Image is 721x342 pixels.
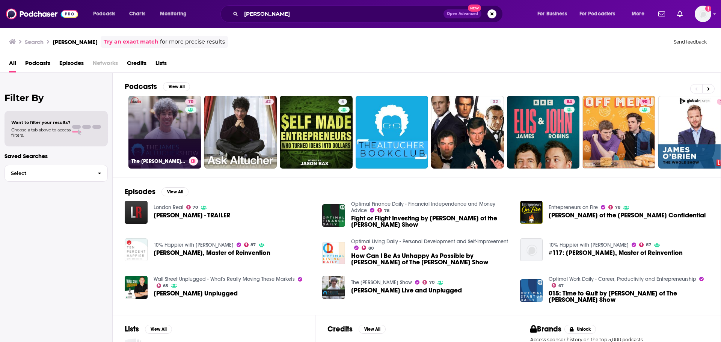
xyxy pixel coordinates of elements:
a: 70 [422,280,434,285]
span: 78 [384,209,389,212]
h2: Podcasts [125,82,157,91]
a: Podcasts [25,57,50,72]
span: 70 [193,206,198,209]
span: More [632,9,644,19]
a: How Can I Be As Unhappy As Possible by James Altucher of The James Altucher Show [322,242,345,265]
a: 10% Happier with Dan Harris [549,242,629,248]
span: 90 [642,98,647,106]
a: EpisodesView All [125,187,189,196]
h2: Lists [125,324,139,334]
a: 32 [431,96,504,169]
a: 5 [280,96,353,169]
img: James Altucher Live and Unplugged [322,276,345,299]
a: 65 [157,283,169,288]
a: London Real [154,204,183,211]
span: 87 [250,243,256,247]
span: New [468,5,481,12]
a: Entrepreneurs on Fire [549,204,598,211]
a: #117: James Altucher, Master of Reinvention [549,250,683,256]
a: James Altucher of the Altucher Confidential [549,212,706,218]
span: For Podcasters [579,9,615,19]
a: Show notifications dropdown [674,8,686,20]
span: Open Advanced [447,12,478,16]
img: Fight or Flight Investing by James Altucher of the James Altucher Show [322,204,345,227]
span: 67 [558,284,564,288]
a: ListsView All [125,324,172,334]
a: #117: James Altucher, Master of Reinvention [520,238,543,261]
p: Saved Searches [5,152,108,160]
span: 65 [163,284,168,288]
a: Episodes [59,57,84,72]
button: View All [163,82,190,91]
a: 87 [639,243,651,247]
a: PodcastsView All [125,82,190,91]
span: [PERSON_NAME] - TRAILER [154,212,230,218]
span: [PERSON_NAME] Unplugged [154,290,238,297]
a: Try an exact match [104,38,158,46]
a: 015: Time to Quit by James Altucher of The James Altucher Show [549,290,709,303]
a: Lists [155,57,167,72]
span: Monitoring [160,9,187,19]
h2: Credits [327,324,353,334]
button: View All [145,325,172,334]
a: Fight or Flight Investing by James Altucher of the James Altucher Show [351,215,511,228]
a: The James Altucher Show [351,279,412,286]
span: 015: Time to Quit by [PERSON_NAME] of The [PERSON_NAME] Show [549,290,709,303]
span: Select [5,171,92,176]
a: James Altucher - TRAILER [125,201,148,224]
a: 70The [PERSON_NAME] Show [128,96,201,169]
a: Optimal Finance Daily - Financial Independence and Money Advice [351,201,495,214]
div: Search podcasts, credits, & more... [228,5,510,23]
span: Charts [129,9,145,19]
a: 70 [185,99,196,105]
a: How Can I Be As Unhappy As Possible by James Altucher of The James Altucher Show [351,253,511,265]
span: 70 [188,98,193,106]
h2: Brands [530,324,561,334]
span: [PERSON_NAME] Live and Unplugged [351,287,462,294]
a: 87 [244,243,256,247]
span: Fight or Flight Investing by [PERSON_NAME] of the [PERSON_NAME] Show [351,215,511,228]
h3: Search [25,38,44,45]
h2: Filter By [5,92,108,103]
span: Credits [127,57,146,72]
input: Search podcasts, credits, & more... [241,8,443,20]
span: Podcasts [93,9,115,19]
a: James Altucher Unplugged [154,290,238,297]
img: Podchaser - Follow, Share and Rate Podcasts [6,7,78,21]
span: 32 [493,98,498,106]
h2: Episodes [125,187,155,196]
a: Charts [124,8,150,20]
span: Choose a tab above to access filters. [11,127,71,138]
span: #117: [PERSON_NAME], Master of Reinvention [549,250,683,256]
span: for more precise results [160,38,225,46]
a: 84 [564,99,575,105]
a: 42 [204,96,277,169]
a: Optimal Living Daily - Personal Development and Self-Improvement [351,238,508,245]
span: 70 [429,281,434,284]
h3: [PERSON_NAME] [53,38,98,45]
a: 90 [639,99,650,105]
img: 015: Time to Quit by James Altucher of The James Altucher Show [520,279,543,302]
a: Optimal Work Daily - Career, Productivity and Entrepreneurship [549,276,696,282]
a: James Altucher Live and Unplugged [351,287,462,294]
a: 78 [377,208,389,212]
button: open menu [155,8,196,20]
a: 5 [338,99,347,105]
button: Open AdvancedNew [443,9,481,18]
span: Logged in as RebRoz5 [695,6,711,22]
a: Wall Street Unplugged - What's Really Moving These Markets [154,276,295,282]
a: 84 [507,96,580,169]
img: User Profile [695,6,711,22]
button: Unlock [564,325,596,334]
button: Show profile menu [695,6,711,22]
a: All [9,57,16,72]
img: James Altucher of the Altucher Confidential [520,201,543,224]
a: 42 [262,99,274,105]
span: How Can I Be As Unhappy As Possible by [PERSON_NAME] of The [PERSON_NAME] Show [351,253,511,265]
